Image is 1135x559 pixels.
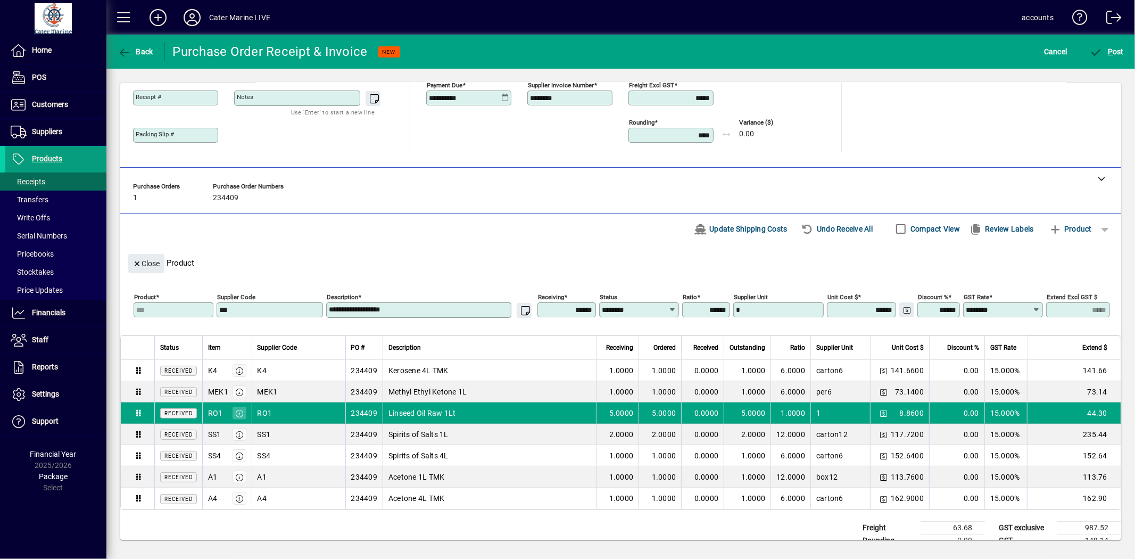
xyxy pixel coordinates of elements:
mat-label: Ratio [683,293,697,301]
span: Package [39,472,68,481]
div: RO1 [208,408,223,418]
td: 1.0000 [639,445,681,466]
mat-label: Receiving [538,293,564,301]
td: Rounding [857,535,921,547]
mat-label: Receipt # [136,93,161,101]
span: NEW [383,48,396,55]
a: Write Offs [5,209,106,227]
td: 235.44 [1027,424,1121,445]
span: POS [32,73,46,81]
td: A4 [252,488,345,509]
td: 15.000% [984,360,1027,381]
td: 234409 [345,381,383,402]
td: RO1 [252,402,345,424]
mat-label: Discount % [918,293,948,301]
span: Review Labels [970,220,1034,237]
td: 0.00 [929,381,984,402]
span: Support [32,417,59,425]
div: Product [120,243,1121,276]
span: 8.8600 [900,408,924,418]
span: Stocktakes [11,268,54,276]
span: ost [1090,47,1124,56]
a: Knowledge Base [1064,2,1088,37]
td: 6.0000 [771,445,810,466]
button: Cancel [1041,42,1070,61]
button: Change Price Levels [876,470,891,484]
span: 152.6400 [891,450,924,461]
span: Received [164,368,193,374]
span: Home [32,46,52,54]
td: 0.0000 [681,424,724,445]
td: 15.000% [984,381,1027,402]
td: 63.68 [921,522,985,535]
span: Products [32,154,62,163]
td: SS4 [252,445,345,466]
button: Undo Receive All [797,219,877,239]
span: Status [160,342,179,354]
td: 6.0000 [771,381,810,402]
div: MEK1 [208,387,228,397]
app-page-header-button: Close [126,258,167,268]
span: Extend $ [1082,342,1107,354]
span: Item [208,342,221,354]
td: carton6 [810,488,870,509]
span: 1.0000 [609,450,634,461]
td: 15.000% [984,424,1027,445]
td: 1.0000 [724,466,771,488]
td: 234409 [345,402,383,424]
td: 0.0000 [681,381,724,402]
td: box12 [810,466,870,488]
td: 234409 [345,360,383,381]
span: 1.0000 [609,365,634,376]
span: Financials [32,308,65,317]
td: SS1 [252,424,345,445]
span: Customers [32,100,68,109]
span: 117.7200 [891,429,924,440]
td: Methyl Ethyl Ketone 1L [383,381,596,402]
td: Kerosene 4L TMK [383,360,596,381]
div: A1 [208,472,218,482]
td: 0.0000 [681,402,724,424]
mat-label: Product [134,293,156,301]
td: 0.0000 [681,445,724,466]
a: POS [5,64,106,91]
td: 234409 [345,445,383,466]
span: Update Shipping Costs [694,220,788,237]
span: Received [164,389,193,395]
td: 152.64 [1027,445,1121,466]
button: Change Price Levels [899,302,914,317]
td: 6.0000 [771,488,810,509]
td: 2.0000 [639,424,681,445]
span: Outstanding [730,342,765,354]
button: Add [141,8,175,27]
button: Change Price Levels [876,491,891,506]
button: Post [1087,42,1127,61]
td: 1.0000 [639,381,681,402]
button: Change Price Levels [876,427,891,442]
div: SS4 [208,450,221,461]
td: Freight [857,522,921,535]
span: Write Offs [11,213,50,222]
mat-label: GST rate [964,293,989,301]
td: per6 [810,381,870,402]
span: Received [164,474,193,480]
td: 73.14 [1027,381,1121,402]
span: 1.0000 [609,493,634,504]
td: 0.00 [929,424,984,445]
span: Price Updates [11,286,63,294]
td: 162.90 [1027,488,1121,509]
button: Close [128,254,164,273]
a: Settings [5,381,106,408]
td: 1.0000 [724,381,771,402]
td: 15.000% [984,488,1027,509]
label: Compact View [908,224,960,234]
a: Logout [1098,2,1122,37]
td: carton6 [810,445,870,466]
td: 15.000% [984,445,1027,466]
td: carton6 [810,360,870,381]
td: MEK1 [252,381,345,402]
td: 0.00 [921,535,985,547]
mat-label: Freight excl GST [629,81,674,89]
mat-label: Supplier Code [217,293,255,301]
div: K4 [208,365,218,376]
